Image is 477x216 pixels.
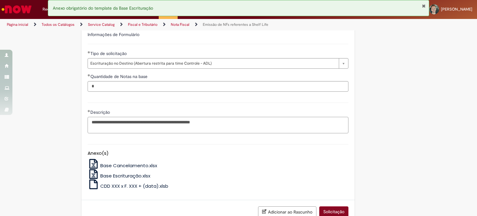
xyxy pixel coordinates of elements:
a: Página inicial [7,22,28,27]
a: Todos os Catálogos [42,22,75,27]
a: Fiscal e Tributário [128,22,157,27]
textarea: Descrição [88,117,348,134]
img: ServiceNow [1,3,33,16]
a: Base Cancelamento.xlsx [88,162,157,169]
span: Quantidade de Notas na base [90,74,149,79]
span: Descrição [90,109,111,115]
a: Nota Fiscal [171,22,189,27]
span: Tipo de solicitação [90,51,128,56]
span: [PERSON_NAME] [441,7,472,12]
span: Obrigatório Preenchido [88,74,90,76]
span: Base Cancelamento.xlsx [100,162,157,169]
a: CDD XXX x F. XXX + (data).xlsb [88,183,169,189]
h5: Anexo(s) [88,151,348,156]
label: Informações de Formulário [88,32,139,37]
span: Obrigatório Preenchido [88,110,90,112]
a: Service Catalog [88,22,115,27]
button: Fechar Notificação [422,3,426,8]
input: Quantidade de Notas na base [88,81,348,92]
span: Requisições [43,6,64,12]
span: CDD XXX x F. XXX + (data).xlsb [100,183,168,189]
span: Base Escrituração.xlsx [100,172,150,179]
ul: Trilhas de página [5,19,313,30]
a: Base Escrituração.xlsx [88,172,151,179]
span: Obrigatório Preenchido [88,51,90,53]
span: Escrituração no Destino (Abertura restrita para time Controle - ADL) [90,58,336,68]
a: Emissão de NFs referentes a Shelf Life [203,22,268,27]
span: Anexo obrigatório do template da Base Escrituração [53,5,153,11]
